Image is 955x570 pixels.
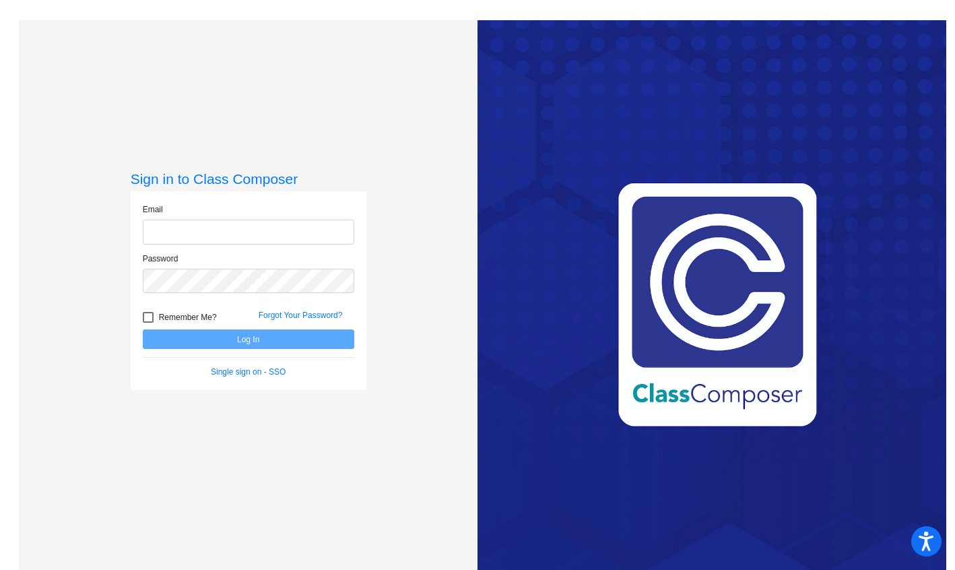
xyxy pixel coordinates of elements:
span: Remember Me? [159,309,217,325]
label: Email [143,203,163,216]
button: Log In [143,329,354,349]
a: Single sign on - SSO [211,367,286,377]
a: Forgot Your Password? [259,311,343,320]
h3: Sign in to Class Composer [131,170,366,187]
label: Password [143,253,178,265]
